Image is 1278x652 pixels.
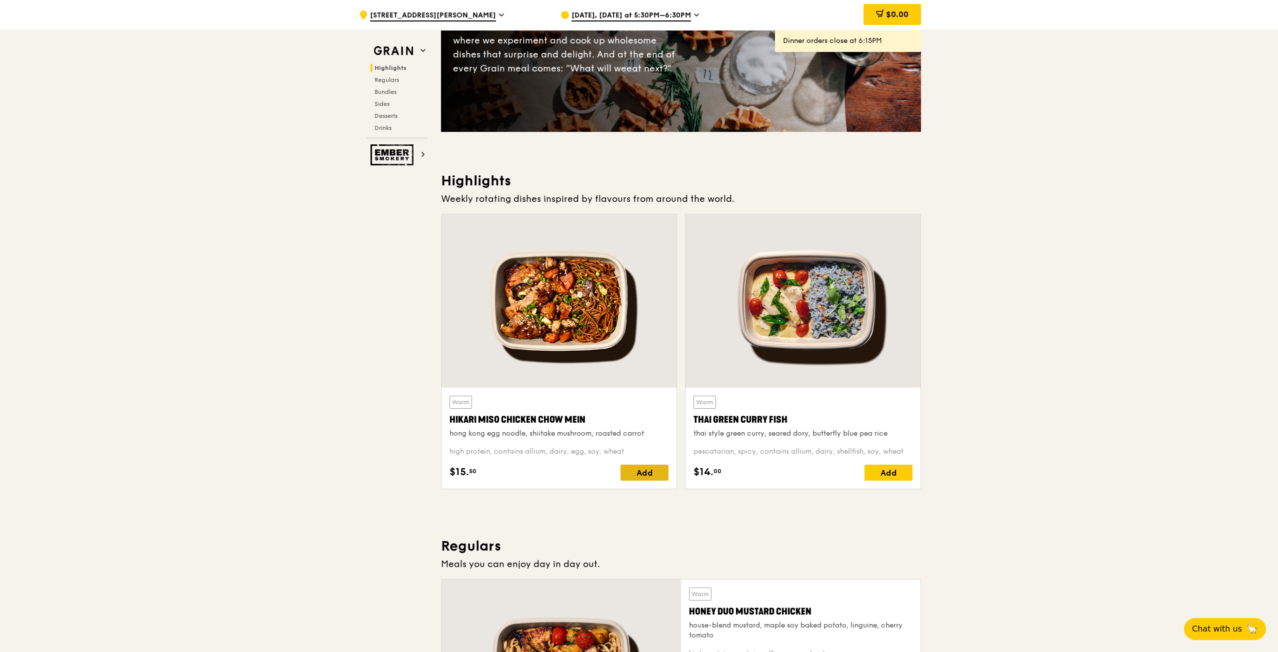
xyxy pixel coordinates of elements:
[1246,623,1258,635] span: 🦙
[374,64,406,71] span: Highlights
[374,100,389,107] span: Sides
[374,76,399,83] span: Regulars
[370,10,496,21] span: [STREET_ADDRESS][PERSON_NAME]
[449,413,668,427] div: Hikari Miso Chicken Chow Mein
[449,429,668,439] div: hong kong egg noodle, shiitake mushroom, roasted carrot
[441,192,921,206] div: Weekly rotating dishes inspired by flavours from around the world.
[374,88,396,95] span: Bundles
[693,447,912,457] div: pescatarian, spicy, contains allium, dairy, shellfish, soy, wheat
[689,605,912,619] div: Honey Duo Mustard Chicken
[783,36,913,46] div: Dinner orders close at 6:15PM
[693,465,713,480] span: $14.
[370,42,416,60] img: Grain web logo
[441,537,921,555] h3: Regulars
[441,172,921,190] h3: Highlights
[1184,618,1266,640] button: Chat with us🦙
[693,396,716,409] div: Warm
[449,396,472,409] div: Warm
[449,465,469,480] span: $15.
[626,63,671,74] span: eat next?”
[693,413,912,427] div: Thai Green Curry Fish
[864,465,912,481] div: Add
[689,588,711,601] div: Warm
[620,465,668,481] div: Add
[713,467,721,475] span: 00
[453,5,681,75] div: The Grain that loves to play. With ingredients. Flavours. Food. The kitchen is our happy place, w...
[469,467,476,475] span: 50
[1192,623,1242,635] span: Chat with us
[571,10,691,21] span: [DATE], [DATE] at 5:30PM–6:30PM
[374,112,397,119] span: Desserts
[374,124,391,131] span: Drinks
[370,144,416,165] img: Ember Smokery web logo
[689,621,912,641] div: house-blend mustard, maple soy baked potato, linguine, cherry tomato
[886,9,908,19] span: $0.00
[449,447,668,457] div: high protein, contains allium, dairy, egg, soy, wheat
[441,557,921,571] div: Meals you can enjoy day in day out.
[693,429,912,439] div: thai style green curry, seared dory, butterfly blue pea rice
